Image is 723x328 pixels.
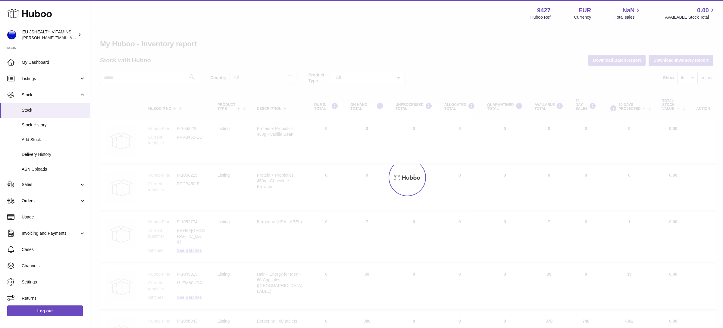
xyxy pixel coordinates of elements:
[22,29,77,41] div: EU JSHEALTH VITAMINS
[615,14,641,20] span: Total sales
[22,122,86,128] span: Stock History
[22,182,79,187] span: Sales
[697,6,709,14] span: 0.00
[22,35,121,40] span: [PERSON_NAME][EMAIL_ADDRESS][DOMAIN_NAME]
[22,60,86,65] span: My Dashboard
[22,279,86,285] span: Settings
[622,6,634,14] span: NaN
[7,30,16,39] img: laura@jessicasepel.com
[22,296,86,301] span: Returns
[22,198,79,204] span: Orders
[22,214,86,220] span: Usage
[615,6,641,20] a: NaN Total sales
[537,6,551,14] strong: 9427
[22,152,86,157] span: Delivery History
[22,107,86,113] span: Stock
[574,14,591,20] div: Currency
[578,6,591,14] strong: EUR
[22,137,86,143] span: Add Stock
[22,166,86,172] span: ASN Uploads
[665,14,716,20] span: AVAILABLE Stock Total
[22,247,86,252] span: Cases
[22,76,79,82] span: Listings
[7,305,83,316] a: Log out
[531,14,551,20] div: Huboo Ref
[22,263,86,269] span: Channels
[22,92,79,98] span: Stock
[665,6,716,20] a: 0.00 AVAILABLE Stock Total
[22,231,79,236] span: Invoicing and Payments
